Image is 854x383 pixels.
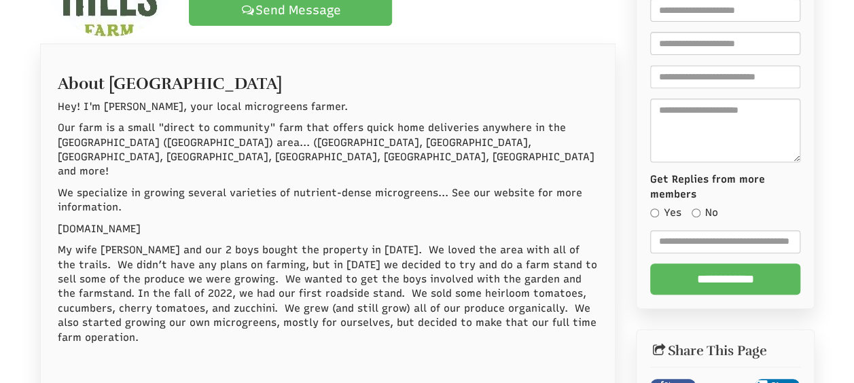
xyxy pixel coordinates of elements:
p: [DOMAIN_NAME] [58,222,599,236]
p: My wife [PERSON_NAME] and our 2 boys bought the property in [DATE]. We loved the area with all of... [58,243,599,345]
h2: About [GEOGRAPHIC_DATA] [58,68,599,92]
label: Yes [650,206,681,220]
p: Our farm is a small "direct to community" farm that offers quick home deliveries anywhere in the ... [58,121,599,179]
label: No [692,206,718,220]
h2: Share This Page [650,344,800,359]
p: Hey! I'm [PERSON_NAME], your local microgreens farmer. [58,100,599,114]
iframe: X Post Button [702,379,748,380]
label: Get Replies from more members [650,172,800,202]
p: We specialize in growing several varieties of nutrient-dense microgreens... See our website for m... [58,186,599,215]
input: No [692,208,700,217]
ul: Profile Tabs [40,43,616,44]
input: Yes [650,208,659,217]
